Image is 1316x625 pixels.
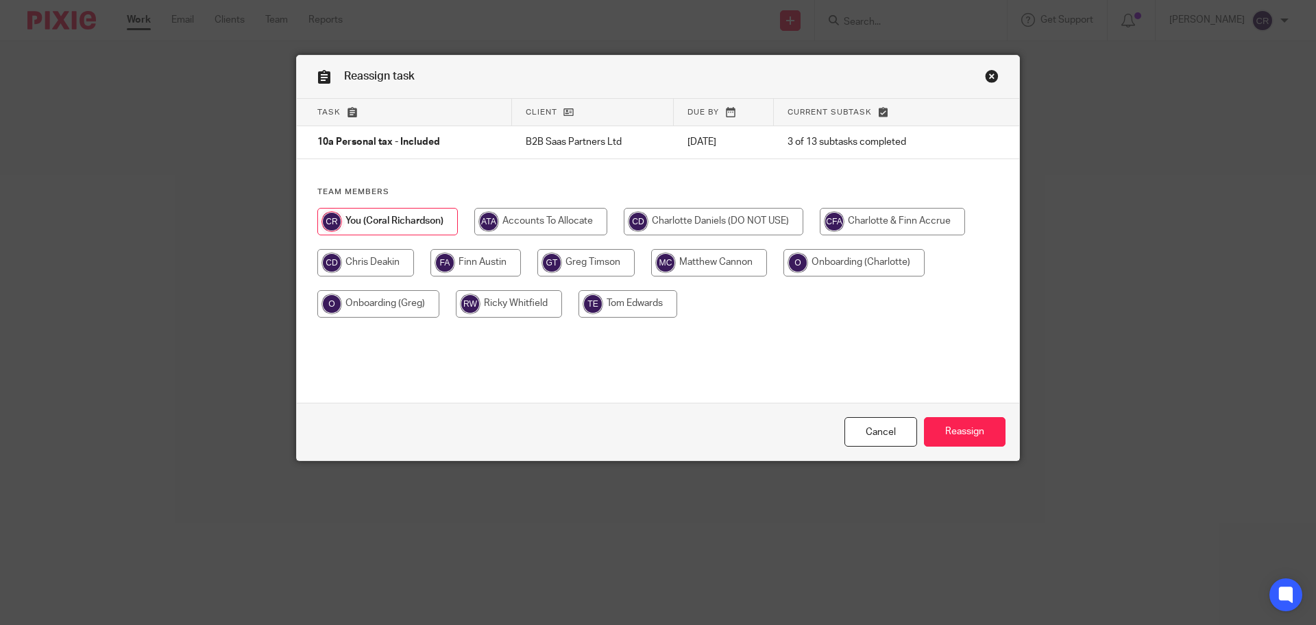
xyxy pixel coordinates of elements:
[317,138,440,148] span: 10a Personal tax - Included
[924,417,1006,447] input: Reassign
[687,135,760,149] p: [DATE]
[317,187,999,198] h4: Team members
[844,417,917,447] a: Close this dialog window
[985,69,999,88] a: Close this dialog window
[317,108,341,116] span: Task
[774,126,966,159] td: 3 of 13 subtasks completed
[788,108,872,116] span: Current subtask
[526,135,660,149] p: B2B Saas Partners Ltd
[344,71,415,82] span: Reassign task
[687,108,719,116] span: Due by
[526,108,557,116] span: Client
